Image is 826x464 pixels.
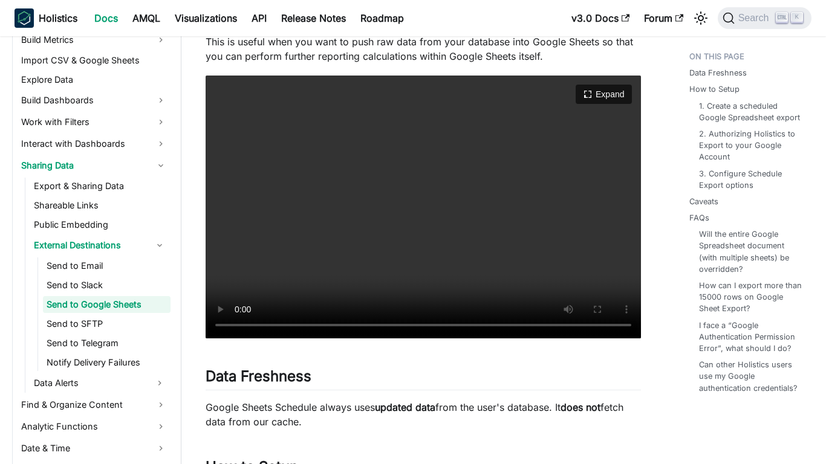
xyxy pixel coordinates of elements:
[43,277,171,294] a: Send to Slack
[18,156,171,175] a: Sharing Data
[18,71,171,88] a: Explore Data
[43,354,171,371] a: Notify Delivery Failures
[375,401,435,413] strong: updated data
[18,52,171,69] a: Import CSV & Google Sheets
[43,296,171,313] a: Send to Google Sheets
[699,280,802,315] a: How can I export more than 15000 rows on Google Sheet Export?
[689,83,740,95] a: How to Setup
[206,367,641,390] h2: Data Freshness
[735,13,776,24] span: Search
[87,8,125,28] a: Docs
[15,8,77,28] a: HolisticsHolistics
[353,8,411,28] a: Roadmap
[699,128,802,163] a: 2. Authorizing Holistics to Export to your Google Account
[125,8,167,28] a: AMQL
[274,8,353,28] a: Release Notes
[18,417,171,436] a: Analytic Functions
[244,8,274,28] a: API
[689,196,718,207] a: Caveats
[564,8,637,28] a: v3.0 Docs
[561,401,600,413] strong: does not
[43,257,171,274] a: Send to Email
[30,216,171,233] a: Public Embedding
[699,359,802,394] a: Can other Holistics users use my Google authentication credentials?
[30,236,149,255] a: External Destinations
[149,373,171,393] button: Expand sidebar category 'Data Alerts'
[30,373,149,393] a: Data Alerts
[18,112,171,132] a: Work with Filters
[691,8,711,28] button: Switch between dark and light mode (currently light mode)
[30,178,171,195] a: Export & Sharing Data
[791,12,803,23] kbd: K
[699,228,802,275] a: Will the entire Google Spreadsheet document (with multiple sheets) be overridden?
[18,439,171,458] a: Date & Time
[206,76,641,338] video: Your browser does not support embedding video, but you can .
[699,320,802,355] a: I face a “Google Authentication Permission Error”, what should I do?
[699,100,802,123] a: 1. Create a scheduled Google Spreadsheet export
[30,197,171,214] a: Shareable Links
[43,315,171,332] a: Send to SFTP
[206,34,641,63] p: This is useful when you want to push raw data from your database into Google Sheets so that you c...
[18,395,171,414] a: Find & Organize Content
[637,8,691,28] a: Forum
[699,168,802,191] a: 3. Configure Schedule Export options
[149,236,171,255] button: Collapse sidebar category 'External Destinations'
[167,8,244,28] a: Visualizations
[18,134,171,153] a: Interact with Dashboards
[39,11,77,25] b: Holistics
[18,30,171,50] a: Build Metrics
[15,8,34,28] img: Holistics
[206,400,641,429] p: Google Sheets Schedule always uses from the user's database. It fetch data from our cache.
[689,67,747,79] a: Data Freshness
[689,212,709,224] a: FAQs
[43,335,171,352] a: Send to Telegram
[718,7,811,29] button: Search (Ctrl+K)
[18,91,171,110] a: Build Dashboards
[576,85,631,104] button: Expand video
